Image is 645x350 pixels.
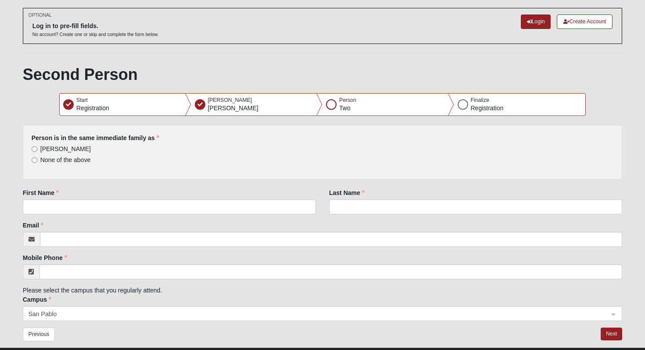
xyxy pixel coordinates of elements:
[339,104,356,113] p: Two
[208,97,252,103] span: [PERSON_NAME]
[32,157,37,163] input: None of the above
[32,22,159,30] h6: Log in to pre-fill fields.
[32,31,159,38] p: No account? Create one or skip and complete the form below.
[23,295,51,304] label: Campus
[471,97,489,103] span: Finalize
[29,12,52,18] small: OPTIONAL
[23,221,43,230] label: Email
[40,156,90,163] span: None of the above
[23,65,623,84] h1: Second Person
[40,145,91,152] span: [PERSON_NAME]
[32,146,37,152] input: [PERSON_NAME]
[339,97,356,103] span: Person
[329,188,365,197] label: Last Name
[521,14,551,29] a: Login
[557,14,613,29] a: Create Account
[208,104,258,113] p: [PERSON_NAME]
[23,125,623,347] form: Please select the campus that you regularly attend.
[76,104,109,113] p: Registration
[32,134,159,142] label: Person is in the same immediate family as
[29,309,601,319] span: San Pablo
[76,97,88,103] span: Start
[23,328,55,341] button: Previous
[471,104,504,113] p: Registration
[23,188,59,197] label: First Name
[601,328,622,340] button: Next
[23,253,67,262] label: Mobile Phone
